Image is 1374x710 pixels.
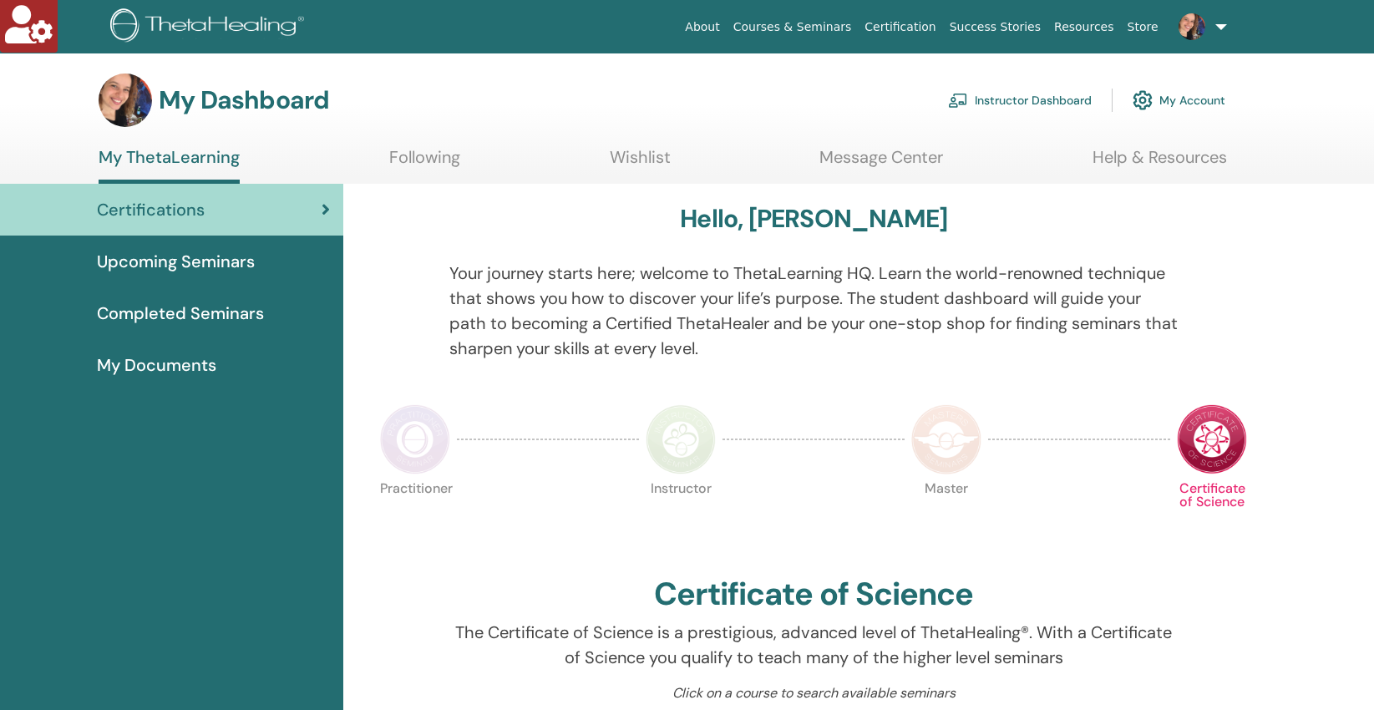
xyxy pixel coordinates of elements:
a: Resources [1047,12,1121,43]
a: Certification [858,12,942,43]
span: Certifications [97,197,205,222]
p: Practitioner [380,482,450,552]
a: Store [1121,12,1165,43]
h3: Hello, [PERSON_NAME] [680,204,947,234]
a: My ThetaLearning [99,147,240,184]
p: Your journey starts here; welcome to ThetaLearning HQ. Learn the world-renowned technique that sh... [449,261,1179,361]
img: Practitioner [380,404,450,474]
p: Click on a course to search available seminars [449,683,1179,703]
p: Instructor [646,482,716,552]
p: Master [911,482,981,552]
img: logo.png [110,8,310,46]
img: Instructor [646,404,716,474]
a: Instructor Dashboard [948,82,1092,119]
a: Help & Resources [1093,147,1227,180]
span: Completed Seminars [97,301,264,326]
p: Certificate of Science [1177,482,1247,552]
a: Message Center [819,147,943,180]
a: Courses & Seminars [727,12,859,43]
img: default.jpg [99,74,152,127]
span: My Documents [97,352,216,378]
a: About [678,12,726,43]
a: My Account [1133,82,1225,119]
p: The Certificate of Science is a prestigious, advanced level of ThetaHealing®. With a Certificate ... [449,620,1179,670]
img: Master [911,404,981,474]
img: default.jpg [1179,13,1205,40]
span: Upcoming Seminars [97,249,255,274]
h3: My Dashboard [159,85,329,115]
img: Certificate of Science [1177,404,1247,474]
h2: Certificate of Science [654,576,973,614]
a: Success Stories [943,12,1047,43]
img: cog.svg [1133,86,1153,114]
a: Wishlist [610,147,671,180]
a: Following [389,147,460,180]
img: chalkboard-teacher.svg [948,93,968,108]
